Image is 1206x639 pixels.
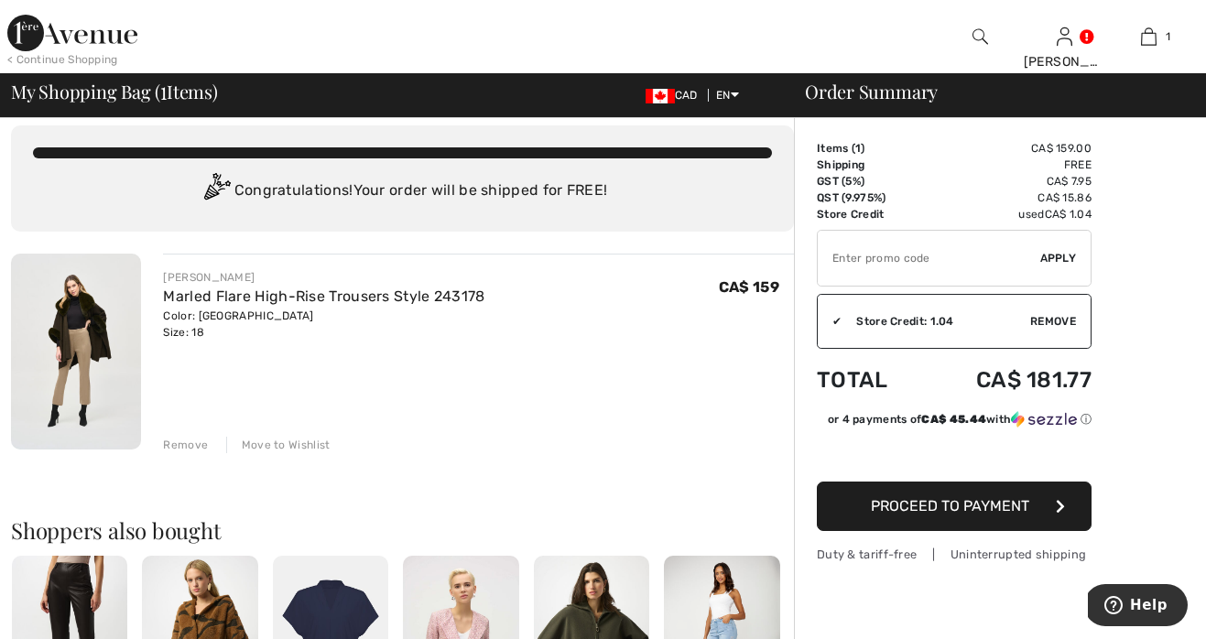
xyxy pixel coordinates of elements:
iframe: Opens a widget where you can find more information [1088,584,1188,630]
td: CA$ 15.86 [921,190,1092,206]
div: [PERSON_NAME] [163,269,484,286]
img: Marled Flare High-Rise Trousers Style 243178 [11,254,141,449]
span: 1 [1166,28,1170,45]
img: Canadian Dollar [646,89,675,103]
span: 1 [160,78,167,102]
div: [PERSON_NAME] [1024,52,1106,71]
td: QST (9.975%) [817,190,921,206]
span: Remove [1030,313,1076,330]
img: 1ère Avenue [7,15,137,51]
div: Duty & tariff-free | Uninterrupted shipping [817,546,1092,563]
a: 1 [1108,26,1190,48]
td: Items ( ) [817,140,921,157]
div: Move to Wishlist [226,437,331,453]
td: CA$ 7.95 [921,173,1092,190]
div: or 4 payments of with [828,411,1092,428]
td: used [921,206,1092,222]
img: Congratulation2.svg [198,173,234,210]
div: Remove [163,437,208,453]
input: Promo code [818,231,1040,286]
div: Order Summary [783,82,1195,101]
span: CA$ 1.04 [1045,208,1092,221]
span: CA$ 159 [719,278,779,296]
td: Total [817,349,921,411]
span: My Shopping Bag ( Items) [11,82,218,101]
span: Apply [1040,250,1077,266]
img: Sezzle [1011,411,1077,428]
td: Free [921,157,1092,173]
img: My Bag [1141,26,1157,48]
span: CA$ 45.44 [921,413,986,426]
td: CA$ 181.77 [921,349,1092,411]
a: Sign In [1057,27,1072,45]
span: 1 [855,142,861,155]
td: CA$ 159.00 [921,140,1092,157]
div: Color: [GEOGRAPHIC_DATA] Size: 18 [163,308,484,341]
span: EN [716,89,739,102]
td: Shipping [817,157,921,173]
div: < Continue Shopping [7,51,118,68]
div: Store Credit: 1.04 [842,313,1030,330]
span: Proceed to Payment [871,497,1029,514]
img: search the website [972,26,988,48]
h2: Shoppers also bought [11,519,794,541]
iframe: PayPal-paypal [817,434,1092,475]
img: My Info [1057,26,1072,48]
td: GST (5%) [817,173,921,190]
div: or 4 payments ofCA$ 45.44withSezzle Click to learn more about Sezzle [817,411,1092,434]
div: Congratulations! Your order will be shipped for FREE! [33,173,772,210]
button: Proceed to Payment [817,482,1092,531]
span: CAD [646,89,705,102]
a: Marled Flare High-Rise Trousers Style 243178 [163,287,484,305]
div: ✔ [818,313,842,330]
td: Store Credit [817,206,921,222]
